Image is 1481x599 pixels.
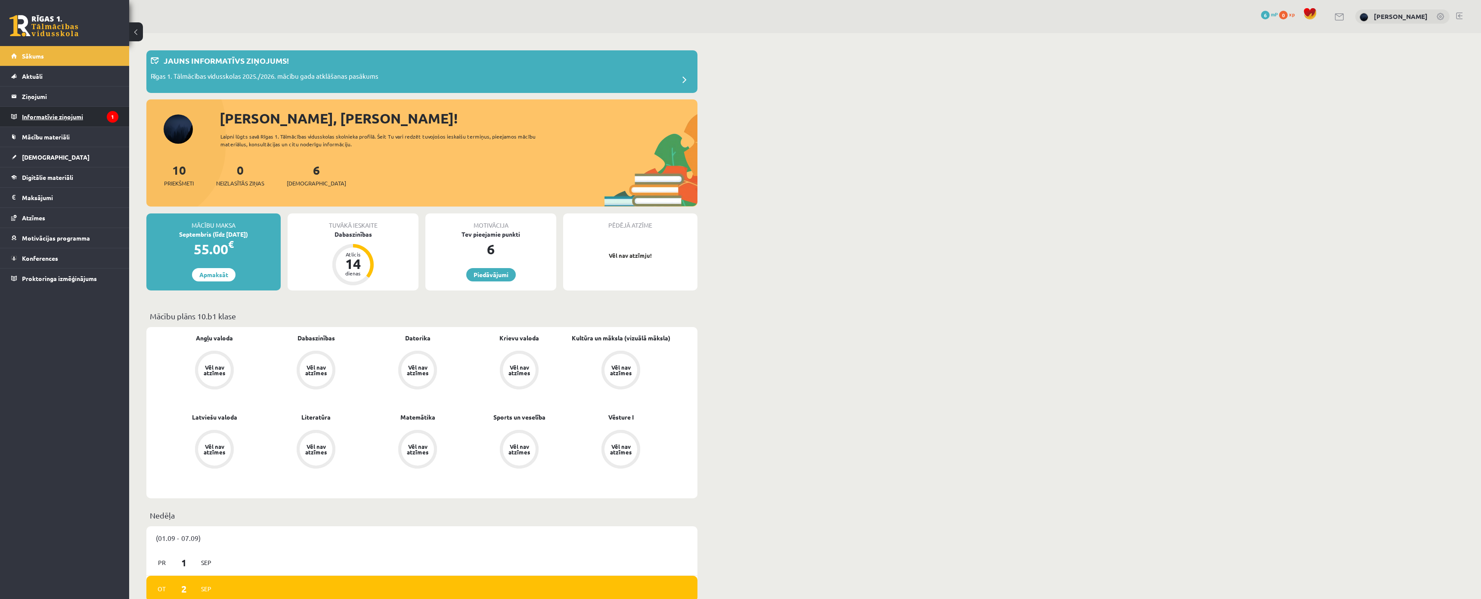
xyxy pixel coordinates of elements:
[153,582,171,596] span: Ot
[151,55,693,89] a: Jauns informatīvs ziņojums! Rīgas 1. Tālmācības vidusskolas 2025./2026. mācību gada atklāšanas pa...
[567,251,693,260] p: Vēl nav atzīmju!
[1271,11,1278,18] span: mP
[301,413,331,422] a: Literatūra
[400,413,435,422] a: Matemātika
[22,107,118,127] legend: Informatīvie ziņojumi
[22,173,73,181] span: Digitālie materiāli
[340,252,366,257] div: Atlicis
[609,364,633,376] div: Vēl nav atzīmes
[570,351,672,391] a: Vēl nav atzīmes
[468,351,570,391] a: Vēl nav atzīmes
[146,213,281,230] div: Mācību maksa
[563,213,697,230] div: Pēdējā atzīme
[146,230,281,239] div: Septembris (līdz [DATE])
[146,526,697,550] div: (01.09 - 07.09)
[107,111,118,123] i: 1
[425,213,556,230] div: Motivācija
[1261,11,1270,19] span: 6
[493,413,545,422] a: Sports un veselība
[228,238,234,250] span: €
[192,413,237,422] a: Latviešu valoda
[164,162,194,188] a: 10Priekšmeti
[425,230,556,239] div: Tev pieejamie punkti
[197,582,215,596] span: Sep
[220,108,697,129] div: [PERSON_NAME], [PERSON_NAME]!
[164,179,194,188] span: Priekšmeti
[22,214,45,222] span: Atzīmes
[11,228,118,248] a: Motivācijas programma
[22,188,118,207] legend: Maksājumi
[11,147,118,167] a: [DEMOGRAPHIC_DATA]
[466,268,516,281] a: Piedāvājumi
[265,430,367,470] a: Vēl nav atzīmes
[507,444,531,455] div: Vēl nav atzīmes
[406,364,430,376] div: Vēl nav atzīmes
[22,153,90,161] span: [DEMOGRAPHIC_DATA]
[11,66,118,86] a: Aktuāli
[164,55,289,66] p: Jauns informatīvs ziņojums!
[11,208,118,228] a: Atzīmes
[11,107,118,127] a: Informatīvie ziņojumi1
[288,230,418,239] div: Dabaszinības
[507,364,531,376] div: Vēl nav atzīmes
[150,310,694,322] p: Mācību plāns 10.b1 klase
[146,239,281,259] div: 55.00
[425,239,556,259] div: 6
[11,167,118,187] a: Digitālie materiāli
[171,582,198,596] span: 2
[22,275,97,282] span: Proktoringa izmēģinājums
[499,333,539,343] a: Krievu valoda
[150,509,694,521] p: Nedēļa
[9,15,78,37] a: Rīgas 1. Tālmācības vidusskola
[202,444,226,455] div: Vēl nav atzīmes
[11,188,118,207] a: Maksājumi
[340,257,366,271] div: 14
[287,179,346,188] span: [DEMOGRAPHIC_DATA]
[22,234,90,242] span: Motivācijas programma
[197,556,215,569] span: Sep
[11,127,118,147] a: Mācību materiāli
[11,248,118,268] a: Konferences
[164,430,265,470] a: Vēl nav atzīmes
[1289,11,1295,18] span: xp
[216,162,264,188] a: 0Neizlasītās ziņas
[1261,11,1278,18] a: 6 mP
[22,254,58,262] span: Konferences
[164,351,265,391] a: Vēl nav atzīmes
[1279,11,1299,18] a: 0 xp
[304,364,328,376] div: Vēl nav atzīmes
[1360,13,1368,22] img: Nikolass Karpjuks
[609,444,633,455] div: Vēl nav atzīmes
[570,430,672,470] a: Vēl nav atzīmes
[265,351,367,391] a: Vēl nav atzīmes
[288,230,418,287] a: Dabaszinības Atlicis 14 dienas
[11,46,118,66] a: Sākums
[1279,11,1288,19] span: 0
[297,333,335,343] a: Dabaszinības
[192,268,235,281] a: Apmaksāt
[304,444,328,455] div: Vēl nav atzīmes
[572,333,670,343] a: Kultūra un māksla (vizuālā māksla)
[202,364,226,376] div: Vēl nav atzīmes
[22,72,43,80] span: Aktuāli
[151,71,378,83] p: Rīgas 1. Tālmācības vidusskolas 2025./2026. mācību gada atklāšanas pasākums
[367,351,468,391] a: Vēl nav atzīmes
[153,556,171,569] span: Pr
[196,333,233,343] a: Angļu valoda
[287,162,346,188] a: 6[DEMOGRAPHIC_DATA]
[22,52,44,60] span: Sākums
[1374,12,1428,21] a: [PERSON_NAME]
[216,179,264,188] span: Neizlasītās ziņas
[367,430,468,470] a: Vēl nav atzīmes
[220,133,551,148] div: Laipni lūgts savā Rīgas 1. Tālmācības vidusskolas skolnieka profilā. Šeit Tu vari redzēt tuvojošo...
[608,413,634,422] a: Vēsture I
[22,86,118,106] legend: Ziņojumi
[288,213,418,230] div: Tuvākā ieskaite
[405,333,431,343] a: Datorika
[340,271,366,276] div: dienas
[11,86,118,106] a: Ziņojumi
[171,556,198,570] span: 1
[22,133,70,141] span: Mācību materiāli
[468,430,570,470] a: Vēl nav atzīmes
[11,269,118,288] a: Proktoringa izmēģinājums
